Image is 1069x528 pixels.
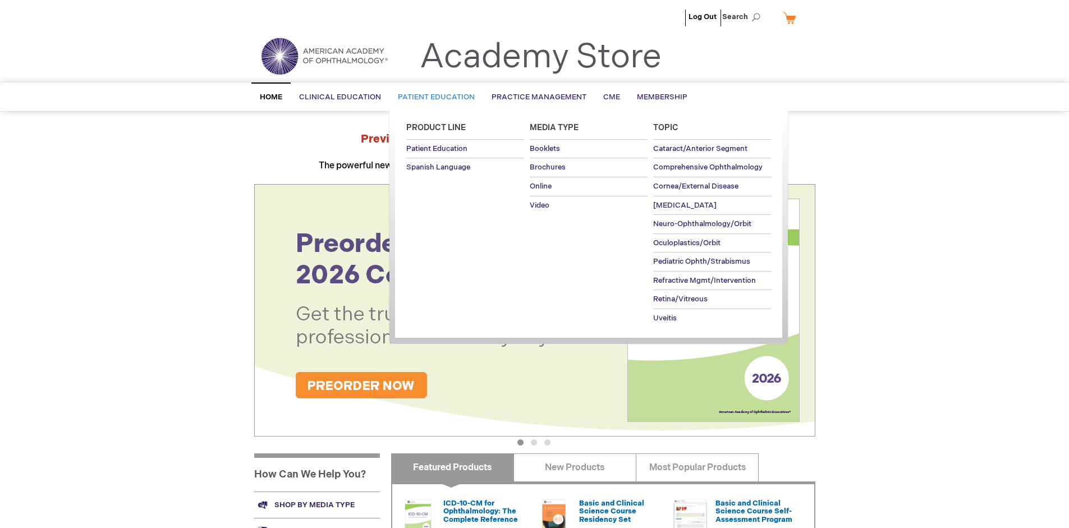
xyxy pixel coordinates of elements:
span: Cataract/Anterior Segment [653,144,747,153]
a: Academy Store [420,37,662,77]
span: Video [530,201,549,210]
span: Patient Education [398,93,475,102]
span: CME [603,93,620,102]
span: Cornea/External Disease [653,182,738,191]
button: 3 of 3 [544,439,550,446]
span: Online [530,182,552,191]
a: Featured Products [391,453,514,481]
span: Membership [637,93,687,102]
span: Refractive Mgmt/Intervention [653,276,756,285]
span: Product Line [406,123,466,132]
span: Pediatric Ophth/Strabismus [653,257,750,266]
a: ICD-10-CM for Ophthalmology: The Complete Reference [443,499,518,524]
span: Brochures [530,163,566,172]
a: New Products [513,453,636,481]
strong: Preview the at AAO 2025 [361,132,708,146]
span: Search [722,6,765,28]
a: Basic and Clinical Science Course Residency Set [579,499,644,524]
span: Booklets [530,144,560,153]
a: Basic and Clinical Science Course Self-Assessment Program [715,499,792,524]
span: Spanish Language [406,163,470,172]
span: [MEDICAL_DATA] [653,201,717,210]
span: Clinical Education [299,93,381,102]
a: Shop by media type [254,492,380,518]
button: 2 of 3 [531,439,537,446]
a: Most Popular Products [636,453,759,481]
span: Practice Management [492,93,586,102]
span: Oculoplastics/Orbit [653,238,721,247]
span: Uveitis [653,314,677,323]
span: Topic [653,123,678,132]
span: Neuro-Ophthalmology/Orbit [653,219,751,228]
span: Retina/Vitreous [653,295,708,304]
span: Media Type [530,123,579,132]
span: Home [260,93,282,102]
span: Patient Education [406,144,467,153]
h1: How Can We Help You? [254,453,380,492]
span: Comprehensive Ophthalmology [653,163,763,172]
a: Log Out [689,12,717,21]
button: 1 of 3 [517,439,524,446]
